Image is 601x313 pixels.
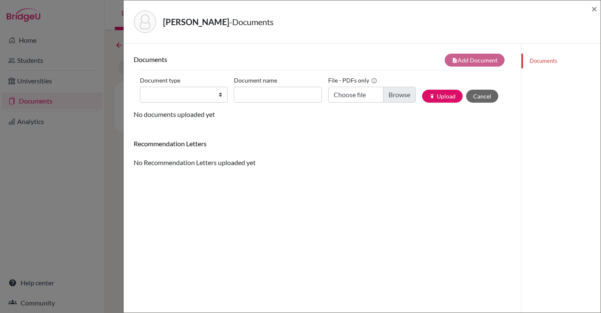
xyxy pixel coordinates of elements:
span: - Documents [229,17,274,27]
label: Document type [140,74,180,87]
a: Documents [521,54,601,68]
div: No Recommendation Letters uploaded yet [134,140,511,168]
strong: [PERSON_NAME] [163,17,229,27]
label: Document name [234,74,277,87]
i: publish [429,93,435,99]
label: File - PDFs only [328,74,377,87]
button: publishUpload [422,90,463,103]
i: note_add [452,57,458,63]
button: Close [591,4,597,14]
button: Cancel [466,90,498,103]
button: note_addAdd Document [445,54,505,67]
span: × [591,3,597,15]
h6: Documents [134,55,322,63]
h6: Recommendation Letters [134,140,511,147]
div: No documents uploaded yet [134,54,511,119]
